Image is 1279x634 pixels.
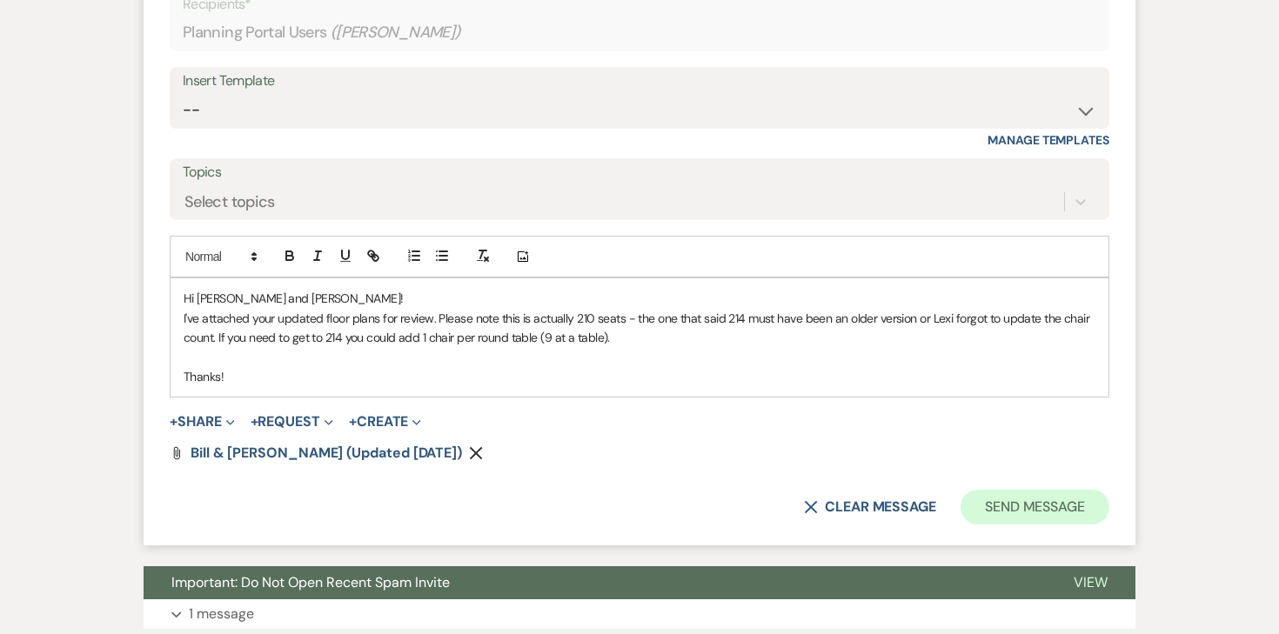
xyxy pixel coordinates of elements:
button: Send Message [961,490,1109,524]
a: Manage Templates [988,132,1109,148]
span: ( [PERSON_NAME] ) [331,21,461,44]
p: 1 message [189,603,254,625]
span: + [170,415,177,429]
button: Important: Do Not Open Recent Spam Invite [144,566,1046,599]
button: Share [170,415,235,429]
label: Topics [183,160,1096,185]
div: Planning Portal Users [183,16,1096,50]
span: Bill & [PERSON_NAME] (updated [DATE]) [191,444,462,462]
span: View [1074,573,1108,591]
span: Important: Do Not Open Recent Spam Invite [171,573,450,591]
p: I've attached your updated floor plans for review. Please note this is actually 210 seats - the o... [184,309,1095,348]
div: Select topics [184,190,275,214]
span: + [349,415,357,429]
button: Request [251,415,333,429]
p: Thanks! [184,367,1095,386]
span: + [251,415,258,429]
div: Insert Template [183,69,1096,94]
button: Create [349,415,421,429]
a: Bill & [PERSON_NAME] (updated [DATE]) [191,446,462,460]
p: Hi [PERSON_NAME] and [PERSON_NAME]! [184,289,1095,308]
button: Clear message [804,500,936,514]
button: View [1046,566,1135,599]
button: 1 message [144,599,1135,629]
